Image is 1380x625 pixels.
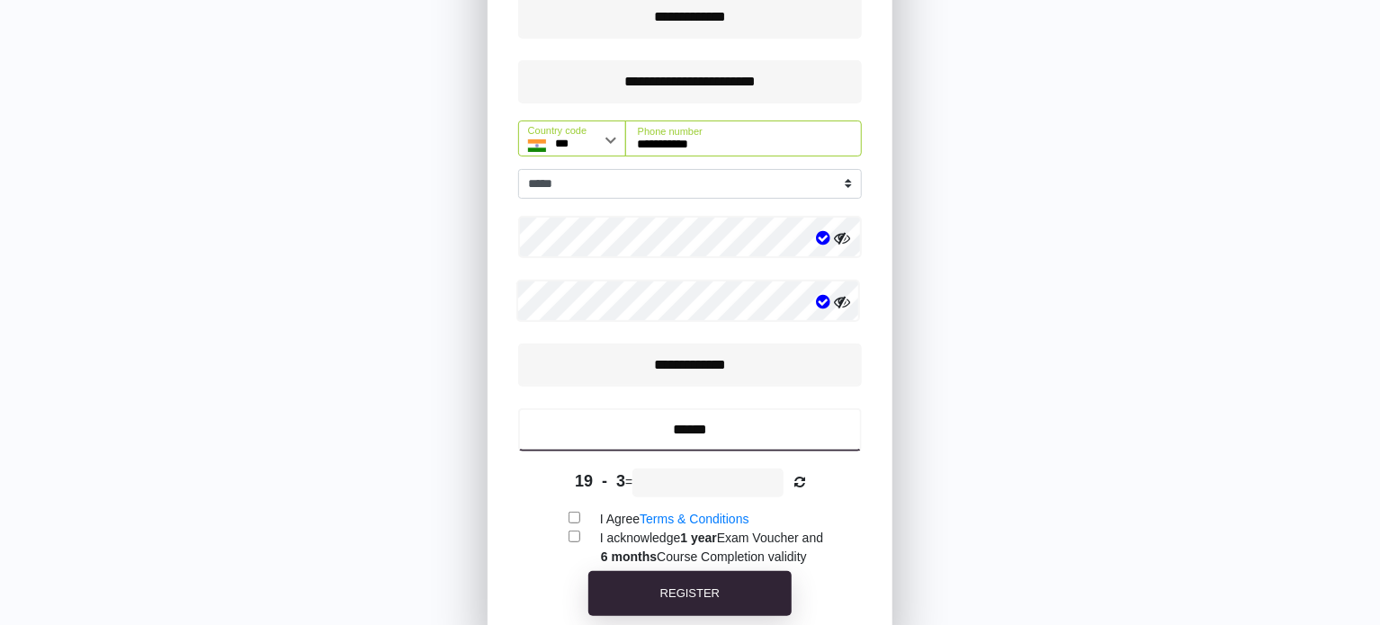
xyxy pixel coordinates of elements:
div: = [488,469,892,497]
span: 19 - 3 [575,472,625,490]
span: REGISTER [660,586,720,600]
span: I acknowledge Exam Voucher and [600,531,823,545]
i: Refresh [794,476,805,488]
span: Course Completion validity [601,549,807,564]
label: Country code [528,123,587,138]
b: 6 months [601,549,657,564]
span: I Agree [600,512,749,526]
b: 1 year [680,531,716,545]
label: Phone number [638,124,703,139]
button: REGISTER [588,571,792,616]
a: Terms & Conditions [640,512,748,526]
